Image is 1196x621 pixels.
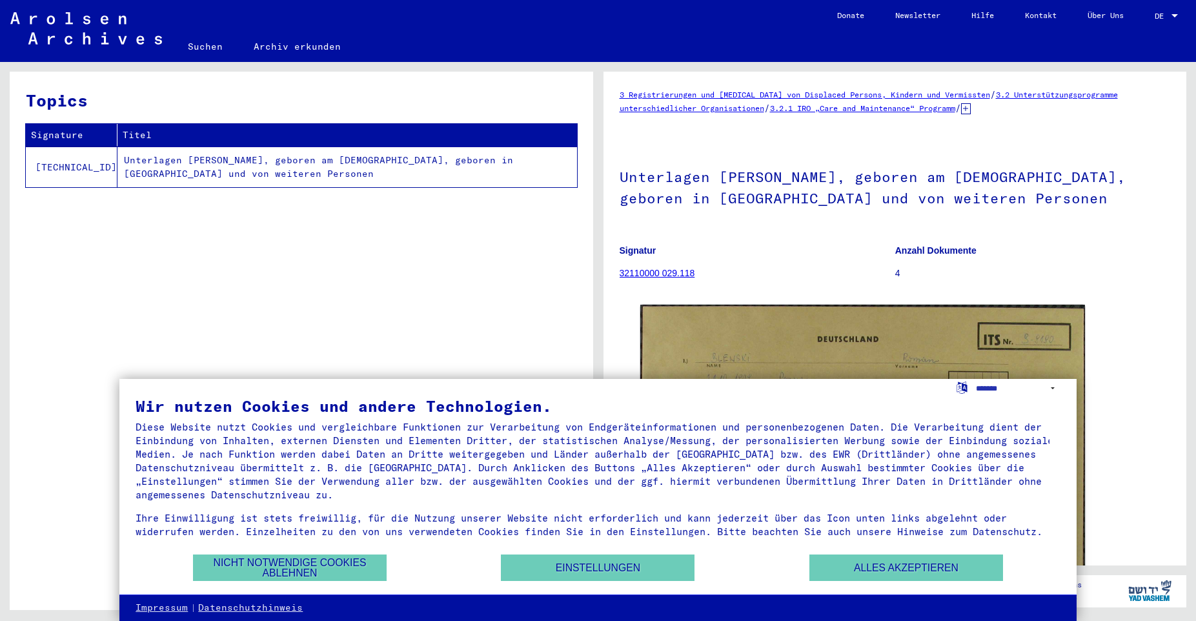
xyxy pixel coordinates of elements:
[136,420,1060,502] div: Diese Website nutzt Cookies und vergleichbare Funktionen zur Verarbeitung von Endgeräteinformatio...
[26,124,117,147] th: Signature
[895,245,977,256] b: Anzahl Dokumente
[990,88,996,100] span: /
[238,31,356,62] a: Archiv erkunden
[955,102,961,114] span: /
[764,102,770,114] span: /
[976,379,1060,398] select: Sprache auswählen
[640,305,1086,615] img: 001.jpg
[117,147,577,187] td: Unterlagen [PERSON_NAME], geboren am [DEMOGRAPHIC_DATA], geboren in [GEOGRAPHIC_DATA] und von wei...
[620,147,1171,225] h1: Unterlagen [PERSON_NAME], geboren am [DEMOGRAPHIC_DATA], geboren in [GEOGRAPHIC_DATA] und von wei...
[10,12,162,45] img: Arolsen_neg.svg
[770,103,955,113] a: 3.2.1 IRO „Care and Maintenance“ Programm
[620,245,656,256] b: Signatur
[136,602,188,615] a: Impressum
[1155,12,1169,21] span: DE
[620,268,695,278] a: 32110000 029.118
[895,267,1170,280] p: 4
[620,90,990,99] a: 3 Registrierungen und [MEDICAL_DATA] von Displaced Persons, Kindern und Vermissten
[955,381,969,393] label: Sprache auswählen
[136,398,1060,414] div: Wir nutzen Cookies und andere Technologien.
[26,147,117,187] td: [TECHNICAL_ID]
[172,31,238,62] a: Suchen
[117,124,577,147] th: Titel
[1126,575,1174,607] img: yv_logo.png
[809,555,1003,581] button: Alles akzeptieren
[136,511,1060,538] div: Ihre Einwilligung ist stets freiwillig, für die Nutzung unserer Website nicht erforderlich und ka...
[501,555,694,581] button: Einstellungen
[193,555,387,581] button: Nicht notwendige Cookies ablehnen
[26,88,576,113] h3: Topics
[198,602,303,615] a: Datenschutzhinweis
